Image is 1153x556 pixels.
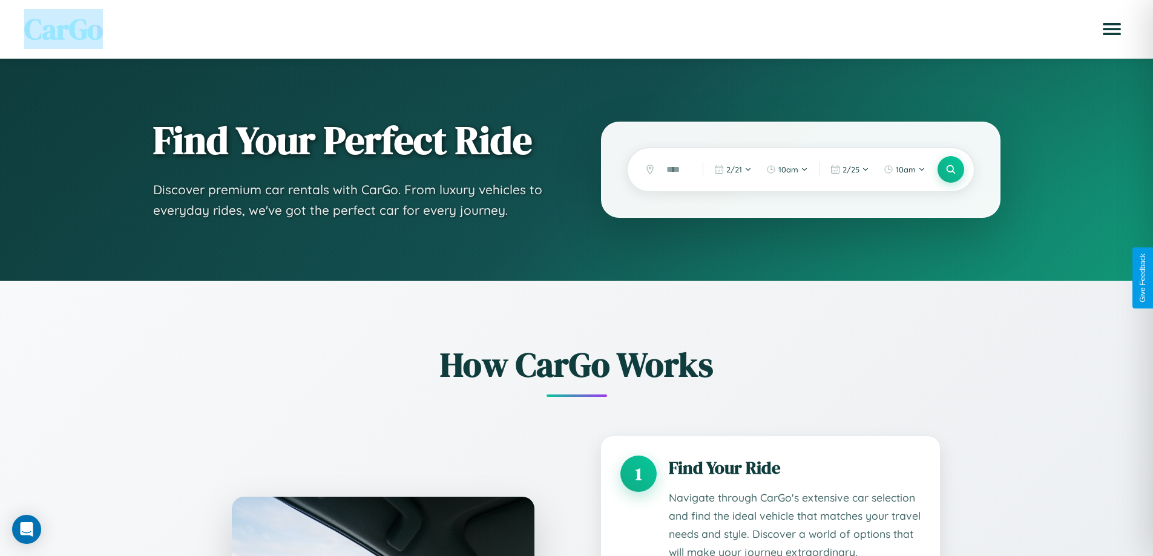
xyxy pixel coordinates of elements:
span: CarGo [24,9,103,49]
h2: How CarGo Works [214,341,940,388]
span: 10am [896,165,916,174]
span: 2 / 25 [843,165,859,174]
span: 10am [778,165,798,174]
button: Open menu [1095,12,1129,46]
h1: Find Your Perfect Ride [153,119,553,162]
div: Open Intercom Messenger [12,515,41,544]
button: 10am [760,160,814,179]
h3: Find Your Ride [669,456,921,480]
button: 10am [878,160,931,179]
p: Discover premium car rentals with CarGo. From luxury vehicles to everyday rides, we've got the pe... [153,180,553,220]
button: 2/25 [824,160,875,179]
div: 1 [620,456,657,492]
div: Give Feedback [1138,253,1147,303]
button: 2/21 [708,160,758,179]
span: 2 / 21 [726,165,742,174]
